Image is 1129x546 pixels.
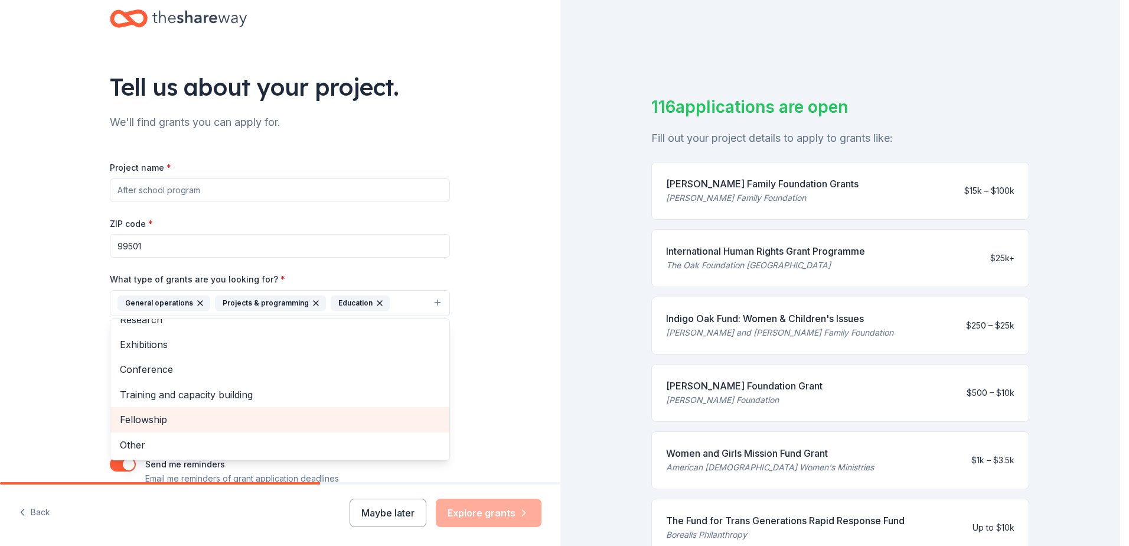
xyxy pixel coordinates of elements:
span: Exhibitions [120,337,440,352]
span: Fellowship [120,412,440,427]
span: Conference [120,362,440,377]
span: Other [120,437,440,453]
div: Projects & programming [215,295,326,311]
span: Research [120,312,440,327]
div: General operationsProjects & programmingEducation [110,318,450,460]
div: General operations [118,295,210,311]
span: Training and capacity building [120,387,440,402]
button: General operationsProjects & programmingEducation [110,290,450,316]
div: Education [331,295,390,311]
